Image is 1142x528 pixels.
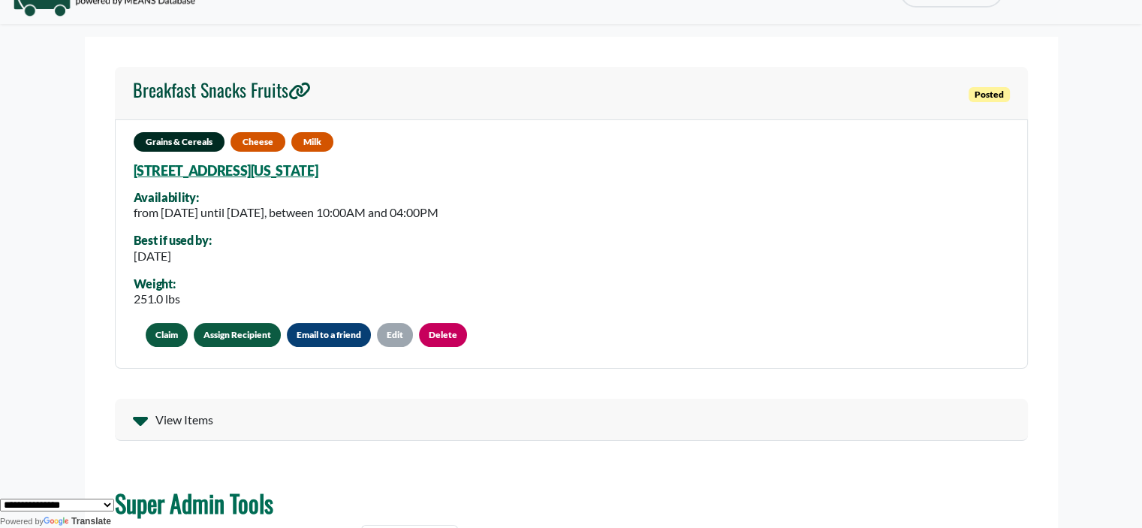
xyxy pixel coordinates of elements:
[44,516,111,526] a: Translate
[134,132,224,152] span: Grains & Cereals
[133,79,311,107] a: Breakfast Snacks Fruits
[377,323,413,347] a: Edit
[134,290,180,308] div: 251.0 lbs
[134,277,180,291] div: Weight:
[134,247,212,265] div: [DATE]
[287,323,371,347] button: Email to a friend
[134,234,212,247] div: Best if used by:
[969,87,1010,102] span: Posted
[134,204,438,222] div: from [DATE] until [DATE], between 10:00AM and 04:00PM
[291,132,333,152] span: Milk
[134,191,438,204] div: Availability:
[134,162,318,179] a: [STREET_ADDRESS][US_STATE]
[231,132,285,152] span: Cheese
[133,79,311,101] h4: Breakfast Snacks Fruits
[194,323,281,347] a: Assign Recipient
[44,517,71,527] img: Google Translate
[155,411,213,429] span: View Items
[419,323,467,347] a: Delete
[115,489,1028,517] h2: Super Admin Tools
[146,323,188,347] button: Claim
